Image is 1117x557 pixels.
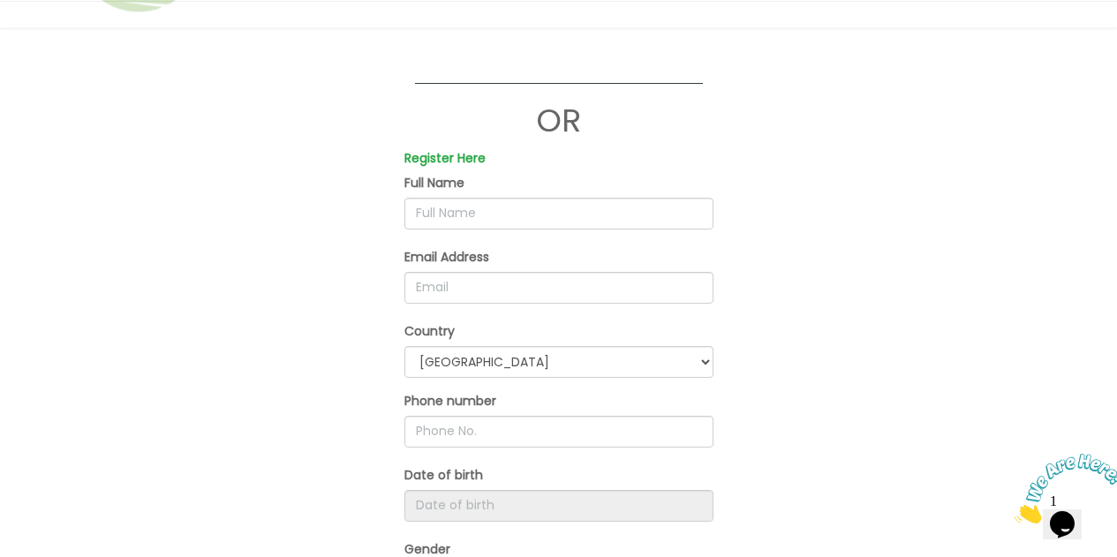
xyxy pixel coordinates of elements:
button: All Products [237,37,345,69]
input: Phone No. [404,416,713,448]
label: Email Address [404,247,489,267]
input: Date of birth [404,490,713,522]
input: Email [404,272,713,304]
iframe: chat widget [1008,447,1117,531]
label: Phone number [404,391,496,411]
label: Full Name [404,173,464,193]
input: Search our variety of products [343,37,847,69]
label: Date of birth [404,465,483,485]
span: 1 [7,7,14,22]
span: 0 [938,23,960,45]
input: Full Name [404,198,713,230]
label: Register Here [404,148,486,169]
h1: OR [404,103,713,139]
img: Chat attention grabber [7,7,117,77]
label: Country [404,321,455,342]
